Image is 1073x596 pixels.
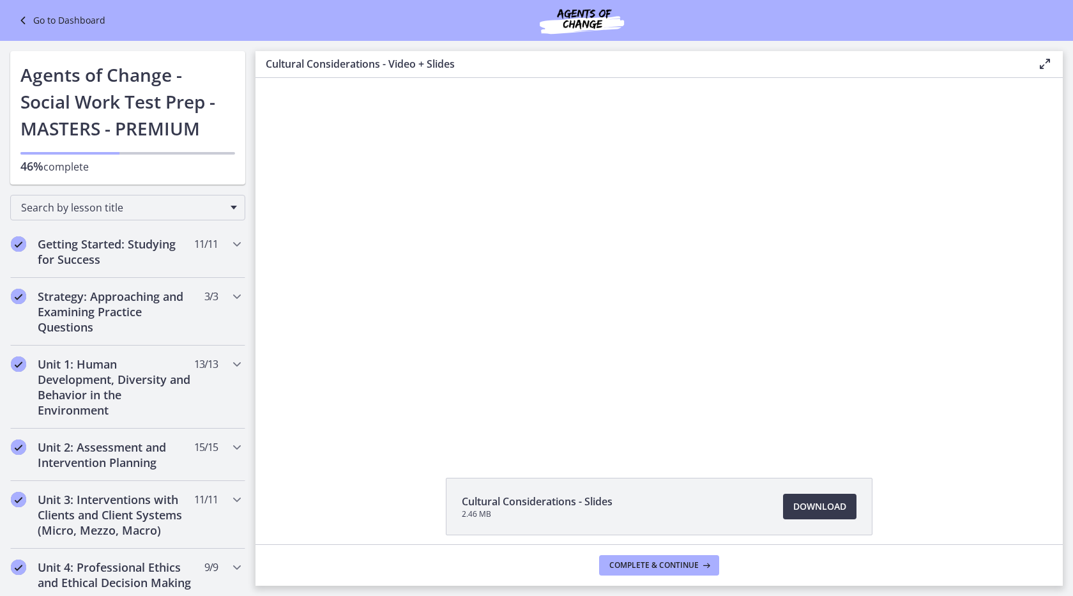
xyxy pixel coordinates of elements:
span: 2.46 MB [462,509,613,519]
i: Completed [11,560,26,575]
img: Agents of Change [505,5,658,36]
a: Download [783,494,856,519]
span: 11 / 11 [194,492,218,507]
h2: Unit 1: Human Development, Diversity and Behavior in the Environment [38,356,194,418]
iframe: Video Lesson [255,78,1063,448]
h2: Unit 2: Assessment and Intervention Planning [38,439,194,470]
span: 9 / 9 [204,560,218,575]
h3: Cultural Considerations - Video + Slides [266,56,1017,72]
span: 15 / 15 [194,439,218,455]
i: Completed [11,356,26,372]
span: Cultural Considerations - Slides [462,494,613,509]
h2: Unit 3: Interventions with Clients and Client Systems (Micro, Mezzo, Macro) [38,492,194,538]
h2: Strategy: Approaching and Examining Practice Questions [38,289,194,335]
span: Complete & continue [609,560,699,570]
h1: Agents of Change - Social Work Test Prep - MASTERS - PREMIUM [20,61,235,142]
span: 46% [20,158,43,174]
span: 11 / 11 [194,236,218,252]
p: complete [20,158,235,174]
i: Completed [11,289,26,304]
span: Download [793,499,846,514]
span: 3 / 3 [204,289,218,304]
i: Completed [11,492,26,507]
div: Search by lesson title [10,195,245,220]
h2: Getting Started: Studying for Success [38,236,194,267]
i: Completed [11,236,26,252]
span: 13 / 13 [194,356,218,372]
span: Search by lesson title [21,201,224,215]
i: Completed [11,439,26,455]
button: Complete & continue [599,555,719,576]
h2: Unit 4: Professional Ethics and Ethical Decision Making [38,560,194,590]
a: Go to Dashboard [15,13,105,28]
